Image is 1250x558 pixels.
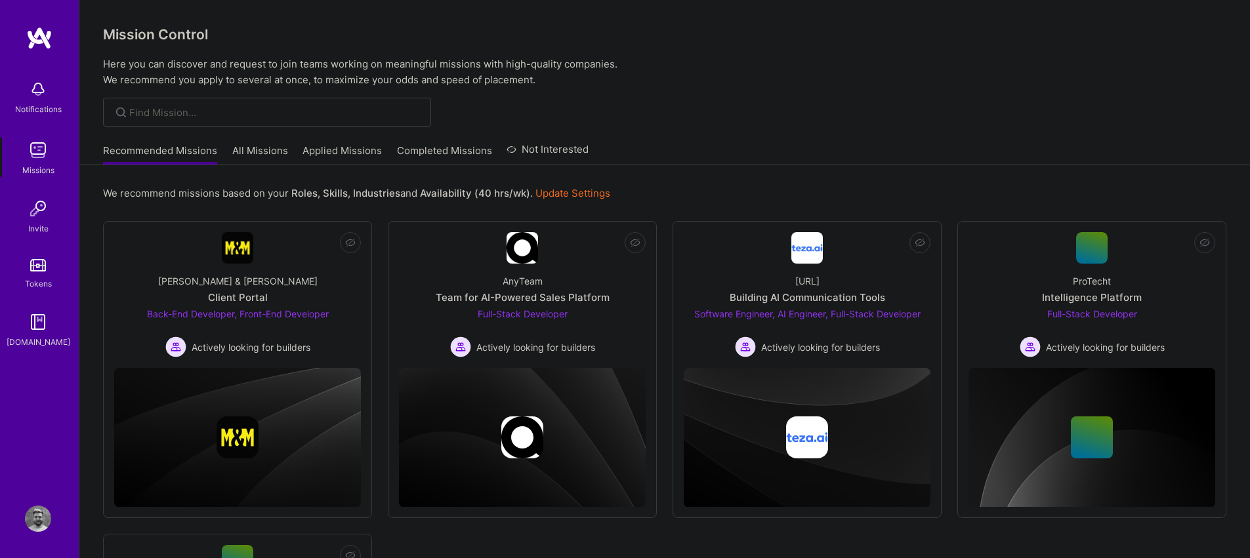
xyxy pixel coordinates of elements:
img: Company Logo [507,232,538,264]
span: Software Engineer, AI Engineer, Full-Stack Developer [694,308,921,319]
span: Actively looking for builders [761,340,880,354]
b: Industries [353,187,400,199]
img: logo [26,26,52,50]
img: Company Logo [222,232,253,264]
a: All Missions [232,144,288,165]
input: Find Mission... [129,106,421,119]
a: User Avatar [22,506,54,532]
img: cover [969,368,1215,508]
img: User Avatar [25,506,51,532]
i: icon EyeClosed [630,237,640,248]
img: teamwork [25,137,51,163]
i: icon SearchGrey [114,105,129,120]
span: Back-End Developer, Front-End Developer [147,308,329,319]
i: icon EyeClosed [915,237,925,248]
span: Full-Stack Developer [1047,308,1137,319]
div: Missions [22,163,54,177]
img: bell [25,76,51,102]
div: Tokens [25,277,52,290]
h3: Mission Control [103,26,1226,43]
img: Company Logo [791,232,823,264]
div: Invite [28,222,49,235]
img: Company logo [501,416,543,458]
img: tokens [30,259,46,271]
p: We recommend missions based on your , , and . [103,186,610,200]
a: Company Logo[PERSON_NAME] & [PERSON_NAME]Client PortalBack-End Developer, Front-End Developer Act... [114,232,361,357]
img: Company logo [217,416,259,458]
a: Completed Missions [397,144,492,165]
a: Company LogoAnyTeamTeam for AI-Powered Sales PlatformFull-Stack Developer Actively looking for bu... [399,232,646,357]
img: Actively looking for builders [735,336,756,357]
div: Client Portal [208,290,268,304]
img: cover [399,368,646,508]
img: Company logo [786,416,828,458]
a: Update Settings [535,187,610,199]
b: Roles [291,187,318,199]
img: guide book [25,309,51,335]
img: Invite [25,195,51,222]
img: cover [114,368,361,508]
span: Full-Stack Developer [478,308,568,319]
a: Recommended Missions [103,144,217,165]
div: Building AI Communication Tools [730,290,885,304]
div: Intelligence Platform [1042,290,1142,304]
div: [URL] [795,274,820,288]
img: cover [684,368,930,508]
a: Not Interested [507,142,589,165]
div: [DOMAIN_NAME] [7,335,70,349]
span: Actively looking for builders [1046,340,1165,354]
div: AnyTeam [503,274,543,288]
b: Skills [323,187,348,199]
i: icon EyeClosed [345,237,356,248]
div: Team for AI-Powered Sales Platform [436,290,610,304]
div: Notifications [15,102,62,116]
p: Here you can discover and request to join teams working on meaningful missions with high-quality ... [103,56,1226,88]
span: Actively looking for builders [476,340,595,354]
a: Company Logo[URL]Building AI Communication ToolsSoftware Engineer, AI Engineer, Full-Stack Develo... [684,232,930,357]
div: ProTecht [1073,274,1111,288]
b: Availability (40 hrs/wk) [420,187,530,199]
a: Applied Missions [302,144,382,165]
i: icon EyeClosed [1199,237,1210,248]
img: Actively looking for builders [1020,336,1041,357]
img: Actively looking for builders [450,336,471,357]
a: ProTechtIntelligence PlatformFull-Stack Developer Actively looking for buildersActively looking f... [969,232,1215,357]
span: Actively looking for builders [192,340,310,354]
div: [PERSON_NAME] & [PERSON_NAME] [158,274,318,288]
img: Actively looking for builders [165,336,186,357]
